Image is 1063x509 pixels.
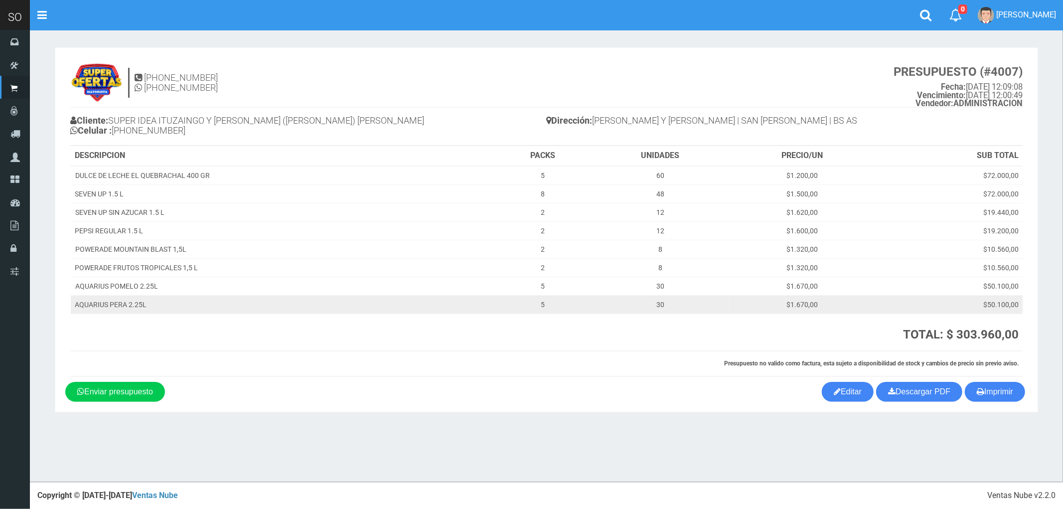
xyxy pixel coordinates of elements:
[71,259,494,277] td: POWERADE FRUTOS TROPICALES 1,5 L
[494,185,592,203] td: 8
[494,146,592,166] th: PACKS
[70,115,108,126] b: Cliente:
[875,277,1023,296] td: $50.100,00
[71,185,494,203] td: SEVEN UP 1.5 L
[729,277,875,296] td: $1.670,00
[71,222,494,240] td: PEPSI REGULAR 1.5 L
[729,240,875,259] td: $1.320,00
[592,166,729,185] td: 60
[71,146,494,166] th: DESCRIPCION
[494,240,592,259] td: 2
[941,82,966,92] strong: Fecha:
[724,360,1019,367] strong: Presupuesto no valido como factura, esta sujeto a disponibilidad de stock y cambios de precio sin...
[592,203,729,222] td: 12
[822,382,874,402] a: Editar
[917,91,966,100] strong: Vencimiento:
[71,203,494,222] td: SEVEN UP SIN AZUCAR 1.5 L
[84,387,153,396] span: Enviar presupuesto
[729,259,875,277] td: $1.320,00
[71,166,494,185] td: DULCE DE LECHE EL QUEBRACHAL 400 GR
[965,382,1025,402] button: Imprimir
[71,240,494,259] td: POWERADE MOUNTAIN BLAST 1,5L
[894,65,1023,79] strong: PRESUPUESTO (#4007)
[729,146,875,166] th: PRECIO/UN
[729,203,875,222] td: $1.620,00
[729,296,875,314] td: $1.670,00
[70,125,112,136] b: Celular :
[875,259,1023,277] td: $10.560,00
[875,296,1023,314] td: $50.100,00
[132,491,178,500] a: Ventas Nube
[875,185,1023,203] td: $72.000,00
[494,166,592,185] td: 5
[875,146,1023,166] th: SUB TOTAL
[494,203,592,222] td: 2
[494,296,592,314] td: 5
[494,277,592,296] td: 5
[987,490,1056,502] div: Ventas Nube v2.2.0
[875,240,1023,259] td: $10.560,00
[592,185,729,203] td: 48
[958,4,967,14] span: 0
[915,99,1023,108] b: ADMINISTRACION
[494,259,592,277] td: 2
[996,10,1056,19] span: [PERSON_NAME]
[547,113,1023,131] h4: [PERSON_NAME] Y [PERSON_NAME] | SAN [PERSON_NAME] | BS AS
[875,203,1023,222] td: $19.440,00
[876,382,962,402] a: Descargar PDF
[71,277,494,296] td: AQUARIUS POMELO 2.25L
[729,166,875,185] td: $1.200,00
[729,222,875,240] td: $1.600,00
[875,166,1023,185] td: $72.000,00
[547,115,593,126] b: Dirección:
[70,63,123,103] img: 9k=
[894,65,1023,108] small: [DATE] 12:09:08 [DATE] 12:00:49
[65,382,165,402] a: Enviar presupuesto
[592,296,729,314] td: 30
[915,99,953,108] strong: Vendedor:
[592,222,729,240] td: 12
[592,277,729,296] td: 30
[978,7,994,23] img: User Image
[71,296,494,314] td: AQUARIUS PERA 2.25L
[37,491,178,500] strong: Copyright © [DATE]-[DATE]
[592,240,729,259] td: 8
[494,222,592,240] td: 2
[875,222,1023,240] td: $19.200,00
[592,259,729,277] td: 8
[729,185,875,203] td: $1.500,00
[903,328,1019,341] strong: TOTAL: $ 303.960,00
[70,113,547,141] h4: SUPER IDEA ITUZAINGO Y [PERSON_NAME] ([PERSON_NAME]) [PERSON_NAME] [PHONE_NUMBER]
[135,73,218,93] h4: [PHONE_NUMBER] [PHONE_NUMBER]
[592,146,729,166] th: UNIDADES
